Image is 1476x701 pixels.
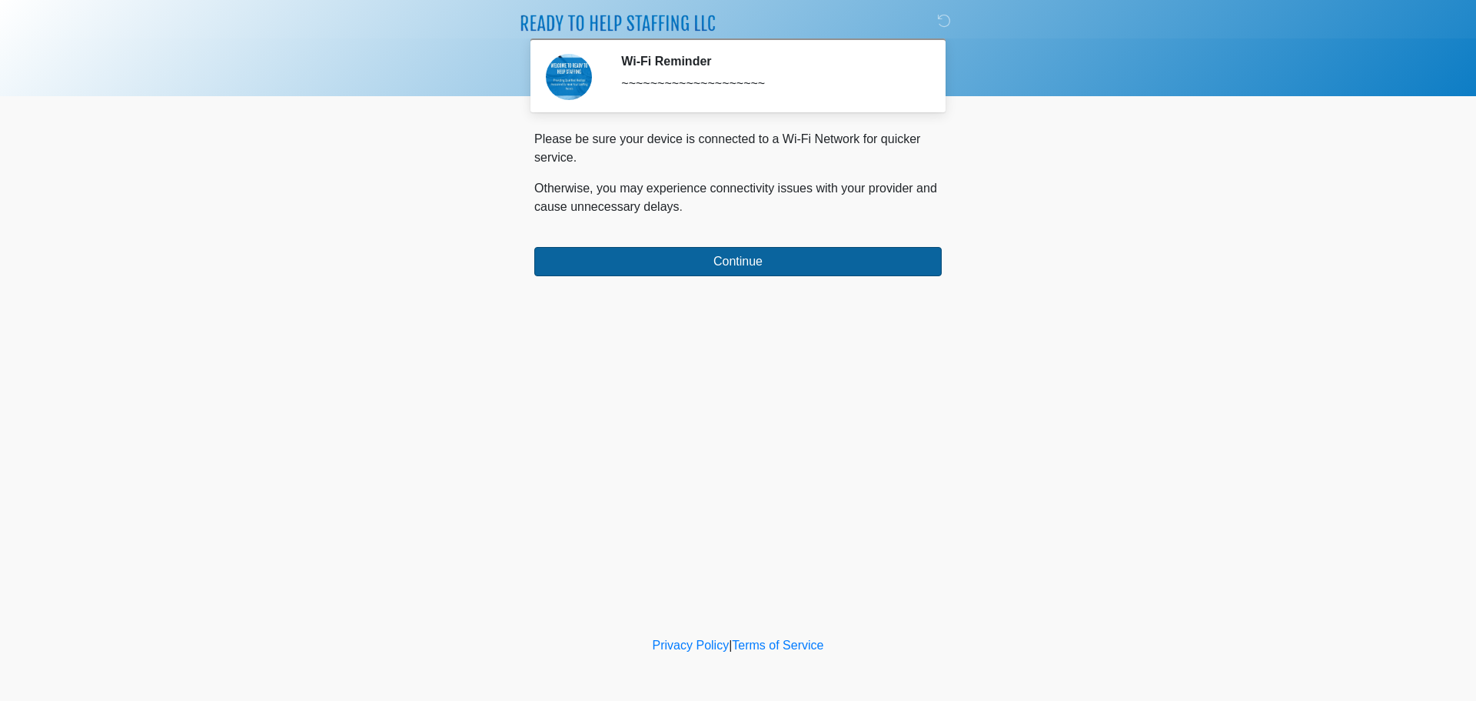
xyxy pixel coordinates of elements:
p: Otherwise, you may experience connectivity issues with your provider and cause unnecessary delays [534,179,942,216]
img: Ready To Help Staffing Logo [519,12,716,32]
a: Terms of Service [732,639,823,652]
a: | [729,639,732,652]
p: Please be sure your device is connected to a Wi-Fi Network for quicker service. [534,130,942,167]
h2: Wi-Fi Reminder [621,54,919,68]
a: Privacy Policy [653,639,730,652]
span: . [680,200,683,213]
div: ~~~~~~~~~~~~~~~~~~~~ [621,75,919,93]
img: Agent Avatar [546,54,592,100]
button: Continue [534,247,942,276]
